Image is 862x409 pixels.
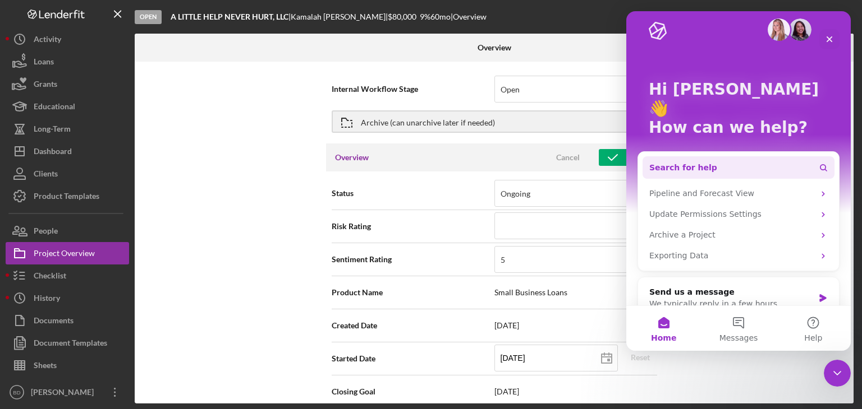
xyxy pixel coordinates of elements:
[6,140,129,162] button: Dashboard
[494,387,657,396] span: [DATE]
[34,220,58,245] div: People
[361,111,495,132] div: Archive (can unarchive later if needed)
[332,254,494,265] span: Sentiment Rating
[332,83,494,95] span: Internal Workflow Stage
[332,353,494,364] span: Started Date
[631,349,650,366] div: Reset
[540,149,596,166] button: Cancel
[34,140,72,165] div: Dashboard
[34,162,58,188] div: Clients
[34,185,99,210] div: Product Templates
[332,287,494,298] span: Product Name
[34,28,61,53] div: Activity
[6,242,129,264] button: Project Overview
[34,242,95,267] div: Project Overview
[501,189,530,198] div: Ongoing
[6,354,129,377] button: Sheets
[6,73,129,95] button: Grants
[34,287,60,312] div: History
[556,149,580,166] div: Cancel
[13,389,20,396] text: BD
[6,50,129,73] button: Loans
[6,332,129,354] button: Document Templates
[6,118,129,140] button: Long-Term
[34,50,54,76] div: Loans
[335,152,369,163] h3: Overview
[6,287,129,309] button: History
[171,12,288,21] b: A LITTLE HELP NEVER HURT, LLC
[135,10,162,24] div: Open
[599,149,654,166] button: Save
[494,288,657,297] span: Small Business Loans
[6,264,129,287] button: Checklist
[6,28,129,50] button: Activity
[332,386,494,397] span: Closing Goal
[626,11,851,351] iframe: Intercom live chat
[451,12,487,21] div: | Overview
[6,309,129,332] button: Documents
[478,43,511,52] b: Overview
[34,95,75,120] div: Educational
[494,321,657,330] span: [DATE]
[6,95,129,118] button: Educational
[34,264,66,290] div: Checklist
[34,354,57,379] div: Sheets
[6,220,129,242] button: People
[332,110,657,133] button: Archive (can unarchive later if needed)
[171,12,291,21] div: |
[6,381,129,403] button: BD[PERSON_NAME]
[6,162,129,185] button: Clients
[332,320,494,331] span: Created Date
[420,12,430,21] div: 9 %
[332,221,494,232] span: Risk Rating
[34,73,57,98] div: Grants
[623,349,657,366] button: Reset
[501,85,520,94] div: Open
[824,360,851,387] iframe: Intercom live chat
[28,381,101,406] div: [PERSON_NAME]
[291,12,388,21] div: Kamalah [PERSON_NAME] |
[34,309,74,334] div: Documents
[6,185,129,207] button: Product Templates
[332,188,494,199] span: Status
[34,118,71,143] div: Long-Term
[430,12,451,21] div: 60 mo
